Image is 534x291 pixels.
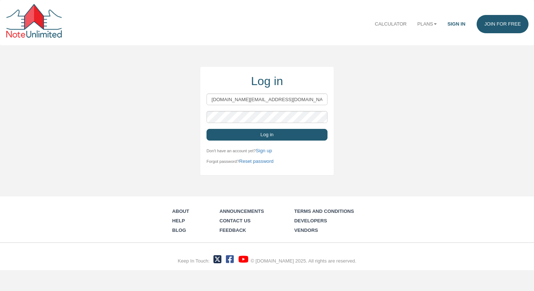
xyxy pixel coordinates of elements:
a: Join for FREE [477,15,529,33]
a: Developers [294,218,327,223]
a: Terms and Conditions [294,208,354,214]
div: Keep In Touch: [178,258,209,265]
a: Help [172,218,185,223]
a: Blog [172,227,186,233]
small: Forgot password? [207,159,273,164]
a: Sign up [256,148,272,153]
a: Sign in [442,15,471,33]
div: © [DOMAIN_NAME] 2025. All rights are reserved. [251,258,356,265]
button: Log in [207,129,327,141]
div: Log in [207,73,327,90]
a: Reset password [239,158,273,164]
a: Contact Us [219,218,250,223]
a: About [172,208,189,214]
small: Don't have an account yet? [207,149,272,153]
a: Announcements [219,208,264,214]
input: Login with your Email [207,93,327,105]
a: Plans [412,15,442,33]
a: Feedback [219,227,246,233]
a: Calculator [370,15,412,33]
a: Vendors [294,227,318,233]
